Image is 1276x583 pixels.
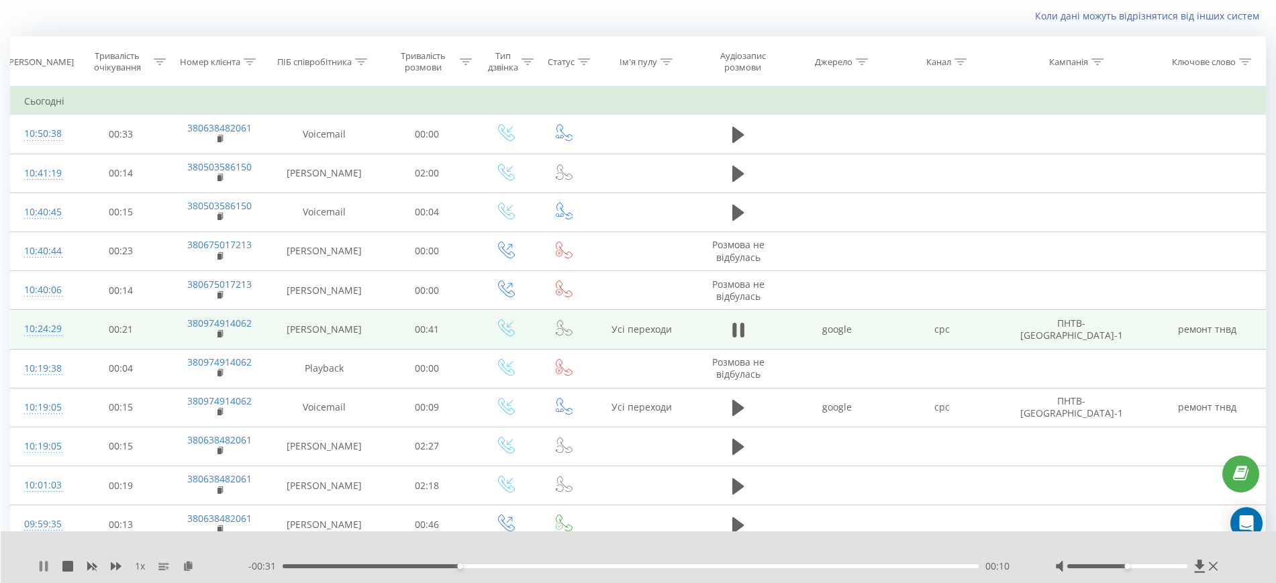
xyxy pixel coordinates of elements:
a: 380503586150 [187,199,252,212]
span: Розмова не відбулась [712,356,765,380]
a: 380638482061 [187,121,252,134]
td: google [785,388,889,427]
div: Тип дзвінка [487,50,518,73]
td: ремонт тнвд [1149,388,1265,427]
div: 10:19:05 [24,433,59,460]
td: cpc [889,310,994,349]
div: 10:24:29 [24,316,59,342]
a: 380638482061 [187,433,252,446]
td: 00:23 [72,231,169,270]
div: Open Intercom Messenger [1230,507,1263,539]
td: [PERSON_NAME] [270,466,379,505]
td: 00:00 [379,115,475,154]
div: Тривалість розмови [391,50,456,73]
span: Розмова не відбулась [712,278,765,303]
span: - 00:31 [248,560,283,573]
td: ПНТВ-[GEOGRAPHIC_DATA]-1 [994,310,1149,349]
td: 02:27 [379,427,475,466]
td: Сьогодні [11,88,1266,115]
a: 380675017213 [187,238,252,251]
a: 380974914062 [187,317,252,329]
td: 02:00 [379,154,475,193]
div: Ім'я пулу [620,56,657,68]
span: 1 x [135,560,145,573]
td: [PERSON_NAME] [270,427,379,466]
div: 10:01:03 [24,472,59,498]
a: Коли дані можуть відрізнятися вiд інших систем [1035,9,1266,22]
div: 10:19:38 [24,356,59,382]
td: Усі переходи [591,310,692,349]
div: 10:40:44 [24,238,59,264]
td: Усі переходи [591,388,692,427]
div: Accessibility label [1125,564,1130,569]
td: 00:14 [72,271,169,310]
a: 380638482061 [187,472,252,485]
div: Кампанія [1049,56,1088,68]
td: google [785,310,889,349]
td: 00:33 [72,115,169,154]
div: 10:19:05 [24,394,59,421]
td: [PERSON_NAME] [270,271,379,310]
div: Джерело [815,56,852,68]
td: Voicemail [270,115,379,154]
td: ПНТВ-[GEOGRAPHIC_DATA]-1 [994,388,1149,427]
td: 00:21 [72,310,169,349]
td: 00:00 [379,231,475,270]
td: 00:13 [72,505,169,544]
td: Voicemail [270,388,379,427]
div: Номер клієнта [180,56,240,68]
td: 02:18 [379,466,475,505]
td: 00:04 [379,193,475,231]
div: Аудіозапис розмови [704,50,782,73]
a: 380503586150 [187,160,252,173]
td: 00:15 [72,427,169,466]
div: 10:41:19 [24,160,59,187]
td: Playback [270,349,379,388]
td: 00:00 [379,271,475,310]
td: 00:14 [72,154,169,193]
td: ремонт тнвд [1149,310,1265,349]
td: [PERSON_NAME] [270,154,379,193]
div: ПІБ співробітника [277,56,352,68]
td: cpc [889,388,994,427]
a: 380675017213 [187,278,252,290]
td: 00:41 [379,310,475,349]
td: [PERSON_NAME] [270,231,379,270]
div: 10:40:45 [24,199,59,225]
div: 10:50:38 [24,121,59,147]
td: Voicemail [270,193,379,231]
td: [PERSON_NAME] [270,310,379,349]
div: [PERSON_NAME] [6,56,74,68]
span: Розмова не відбулась [712,238,765,263]
div: Accessibility label [457,564,462,569]
div: 10:40:06 [24,277,59,303]
span: 00:10 [985,560,1010,573]
div: Ключове слово [1172,56,1236,68]
td: 00:19 [72,466,169,505]
div: Тривалість очікування [85,50,150,73]
td: [PERSON_NAME] [270,505,379,544]
a: 380974914062 [187,394,252,407]
div: Статус [548,56,575,68]
td: 00:04 [72,349,169,388]
a: 380974914062 [187,356,252,368]
a: 380638482061 [187,512,252,525]
td: 00:00 [379,349,475,388]
div: Канал [926,56,951,68]
td: 00:09 [379,388,475,427]
td: 00:15 [72,193,169,231]
td: 00:46 [379,505,475,544]
div: 09:59:35 [24,511,59,537]
td: 00:15 [72,388,169,427]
